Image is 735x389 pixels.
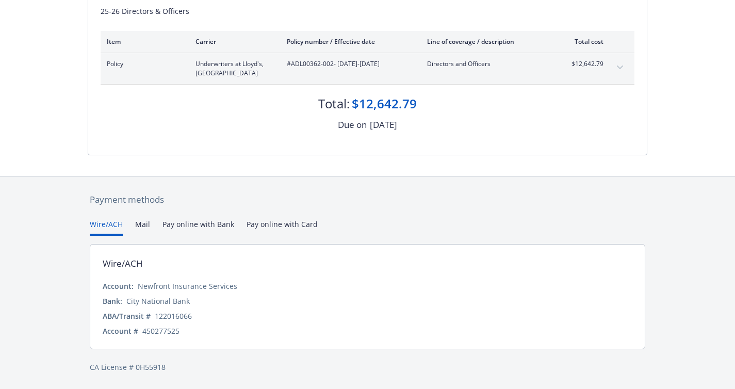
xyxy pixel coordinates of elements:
[155,311,192,321] div: 122016066
[103,296,122,306] div: Bank:
[565,59,603,69] span: $12,642.79
[162,219,234,236] button: Pay online with Bank
[427,37,548,46] div: Line of coverage / description
[126,296,190,306] div: City National Bank
[101,6,634,17] div: 25-26 Directors & Officers
[195,37,270,46] div: Carrier
[195,59,270,78] span: Underwriters at Lloyd's, [GEOGRAPHIC_DATA]
[352,95,417,112] div: $12,642.79
[247,219,318,236] button: Pay online with Card
[612,59,628,76] button: expand content
[287,37,411,46] div: Policy number / Effective date
[138,281,237,291] div: Newfront Insurance Services
[90,219,123,236] button: Wire/ACH
[107,59,179,69] span: Policy
[90,362,645,372] div: CA License # 0H55918
[565,37,603,46] div: Total cost
[427,59,548,69] span: Directors and Officers
[338,118,367,132] div: Due on
[287,59,411,69] span: #ADL00362-002 - [DATE]-[DATE]
[90,193,645,206] div: Payment methods
[103,257,143,270] div: Wire/ACH
[370,118,397,132] div: [DATE]
[107,37,179,46] div: Item
[135,219,150,236] button: Mail
[142,326,179,336] div: 450277525
[318,95,350,112] div: Total:
[103,311,151,321] div: ABA/Transit #
[103,326,138,336] div: Account #
[101,53,634,84] div: PolicyUnderwriters at Lloyd's, [GEOGRAPHIC_DATA]#ADL00362-002- [DATE]-[DATE]Directors and Officer...
[103,281,134,291] div: Account:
